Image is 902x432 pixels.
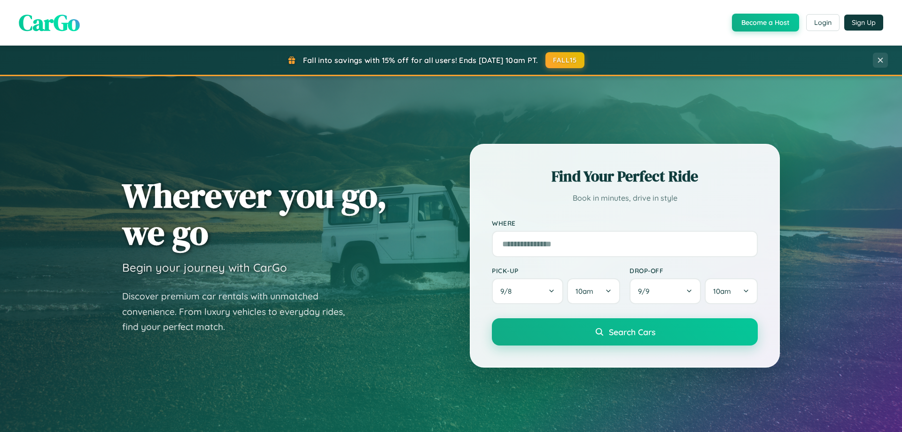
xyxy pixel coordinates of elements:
[567,278,620,304] button: 10am
[492,267,620,275] label: Pick-up
[303,55,538,65] span: Fall into savings with 15% off for all users! Ends [DATE] 10am PT.
[492,219,758,227] label: Where
[492,278,563,304] button: 9/8
[630,278,701,304] button: 9/9
[122,177,387,251] h1: Wherever you go, we go
[638,287,654,296] span: 9 / 9
[122,260,287,275] h3: Begin your journey with CarGo
[19,7,80,38] span: CarGo
[575,287,593,296] span: 10am
[713,287,731,296] span: 10am
[732,14,799,31] button: Become a Host
[492,318,758,346] button: Search Cars
[609,327,655,337] span: Search Cars
[806,14,840,31] button: Login
[705,278,758,304] button: 10am
[500,287,516,296] span: 9 / 8
[545,52,585,68] button: FALL15
[492,166,758,187] h2: Find Your Perfect Ride
[630,267,758,275] label: Drop-off
[122,289,357,335] p: Discover premium car rentals with unmatched convenience. From luxury vehicles to everyday rides, ...
[844,15,883,31] button: Sign Up
[492,191,758,205] p: Book in minutes, drive in style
